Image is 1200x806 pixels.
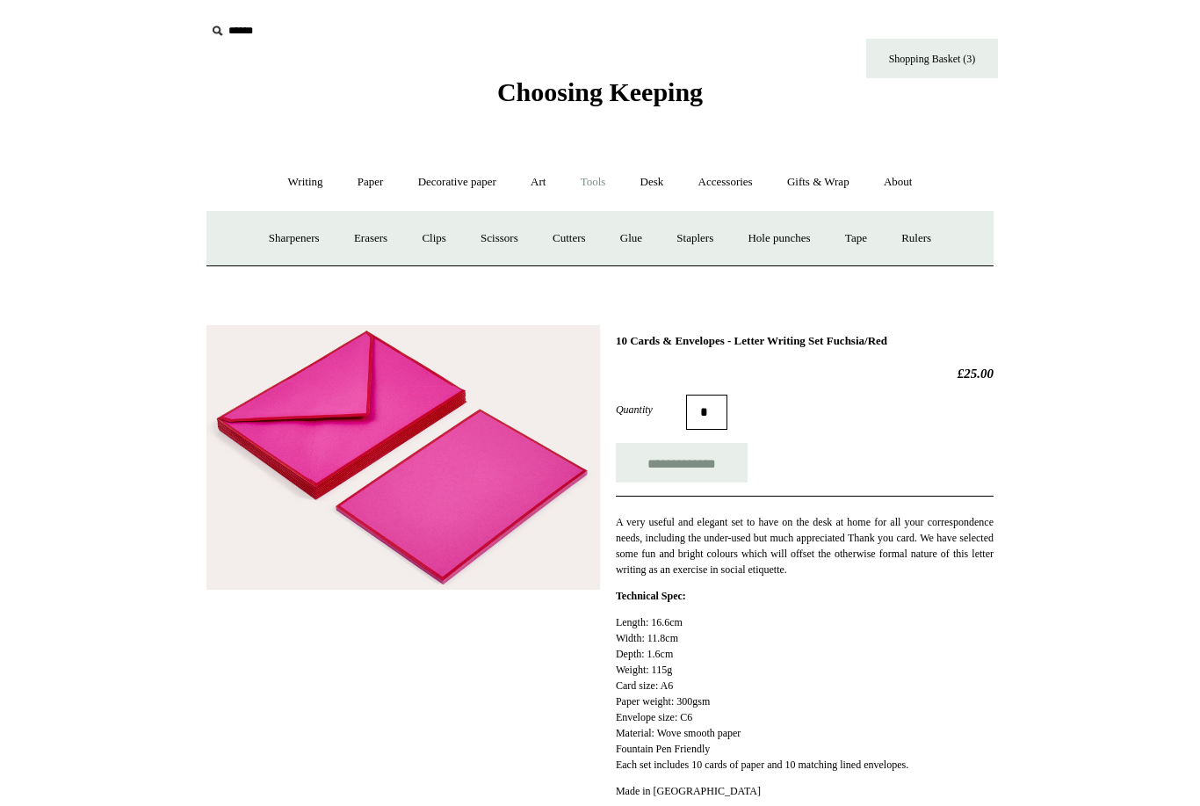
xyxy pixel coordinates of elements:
[616,590,686,602] strong: Technical Spec:
[515,159,561,206] a: Art
[732,215,826,262] a: Hole punches
[406,215,461,262] a: Clips
[661,215,729,262] a: Staplers
[342,159,400,206] a: Paper
[565,159,622,206] a: Tools
[497,77,703,106] span: Choosing Keeping
[253,215,336,262] a: Sharpeners
[206,325,600,590] img: 10 Cards & Envelopes - Letter Writing Set Fuchsia/Red
[465,215,534,262] a: Scissors
[497,91,703,104] a: Choosing Keeping
[616,334,994,348] h1: 10 Cards & Envelopes - Letter Writing Set Fuchsia/Red
[866,39,998,78] a: Shopping Basket (3)
[616,366,994,381] h2: £25.00
[868,159,929,206] a: About
[886,215,947,262] a: Rulers
[625,159,680,206] a: Desk
[683,159,769,206] a: Accessories
[616,402,686,418] label: Quantity
[272,159,339,206] a: Writing
[604,215,658,262] a: Glue
[338,215,403,262] a: Erasers
[616,783,994,799] p: Made in [GEOGRAPHIC_DATA]
[616,514,994,577] p: A very useful and elegant set to have on the desk at home for all your correspondence needs, incl...
[537,215,602,262] a: Cutters
[829,215,883,262] a: Tape
[616,614,994,773] p: Length: 16.6cm Width: 11.8cm Depth: 1.6cm Weight: 115g Card size: A6 Paper weight: 300gsm Envelop...
[771,159,865,206] a: Gifts & Wrap
[402,159,512,206] a: Decorative paper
